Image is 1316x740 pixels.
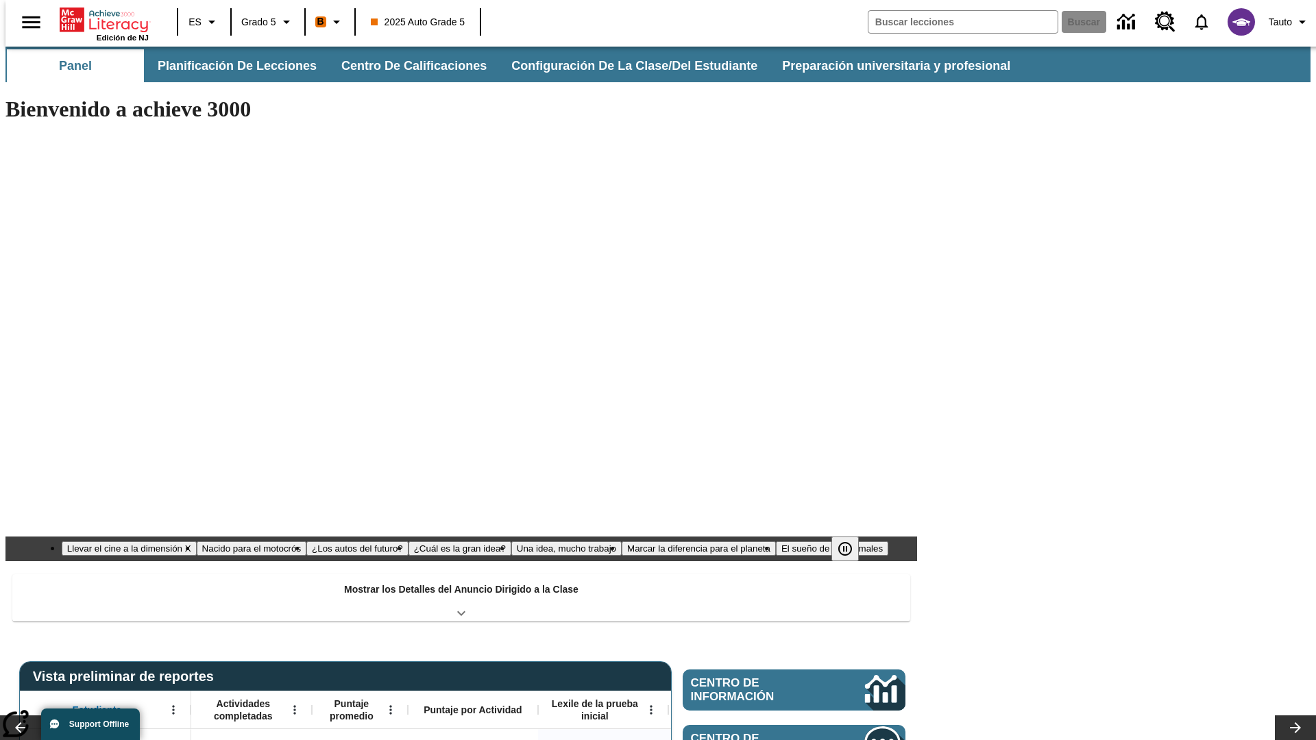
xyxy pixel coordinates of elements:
a: Centro de información [683,669,905,711]
span: Puntaje por Actividad [424,704,522,716]
span: 2025 Auto Grade 5 [371,15,465,29]
div: Portada [60,5,149,42]
span: Centro de información [691,676,819,704]
div: Subbarra de navegación [5,49,1023,82]
button: Panel [7,49,144,82]
button: Support Offline [41,708,140,740]
button: Diapositiva 3 ¿Los autos del futuro? [306,541,409,556]
span: Tauto [1269,15,1292,29]
a: Portada [60,6,149,34]
span: Support Offline [69,719,129,729]
button: Grado: Grado 5, Elige un grado [236,10,300,34]
button: Abrir menú [641,700,661,720]
span: Lexile de la prueba inicial [545,698,645,722]
div: Mostrar los Detalles del Anuncio Dirigido a la Clase [12,574,910,621]
button: Diapositiva 1 Llevar el cine a la dimensión X [62,541,197,556]
div: Subbarra de navegación [5,47,1311,82]
input: Buscar campo [868,11,1058,33]
span: Actividades completadas [198,698,289,722]
span: ES [188,15,202,29]
span: Puntaje promedio [319,698,385,722]
button: Abrir menú [163,700,184,720]
button: Abrir el menú lateral [11,2,51,42]
button: Abrir menú [380,700,401,720]
button: Configuración de la clase/del estudiante [500,49,768,82]
button: Perfil/Configuración [1263,10,1316,34]
a: Notificaciones [1184,4,1219,40]
button: Diapositiva 7 El sueño de los animales [776,541,888,556]
button: Diapositiva 5 Una idea, mucho trabajo [511,541,622,556]
span: Vista preliminar de reportes [33,669,221,684]
img: avatar image [1228,8,1255,36]
span: Estudiante [73,704,122,716]
button: Abrir menú [284,700,305,720]
h1: Bienvenido a achieve 3000 [5,97,917,122]
div: Pausar [831,536,873,561]
button: Lenguaje: ES, Selecciona un idioma [182,10,226,34]
span: Grado 5 [241,15,276,29]
button: Boost El color de la clase es anaranjado. Cambiar el color de la clase. [310,10,350,34]
span: Edición de NJ [97,34,149,42]
button: Planificación de lecciones [147,49,328,82]
p: Mostrar los Detalles del Anuncio Dirigido a la Clase [344,582,578,597]
a: Centro de recursos, Se abrirá en una pestaña nueva. [1147,3,1184,40]
button: Preparación universitaria y profesional [771,49,1021,82]
a: Centro de información [1109,3,1147,41]
button: Diapositiva 2 Nacido para el motocrós [197,541,306,556]
button: Escoja un nuevo avatar [1219,4,1263,40]
button: Centro de calificaciones [330,49,498,82]
button: Pausar [831,536,859,561]
span: B [317,13,324,30]
button: Carrusel de lecciones, seguir [1275,715,1316,740]
button: Diapositiva 4 ¿Cuál es la gran idea? [409,541,511,556]
button: Diapositiva 6 Marcar la diferencia para el planeta [622,541,776,556]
